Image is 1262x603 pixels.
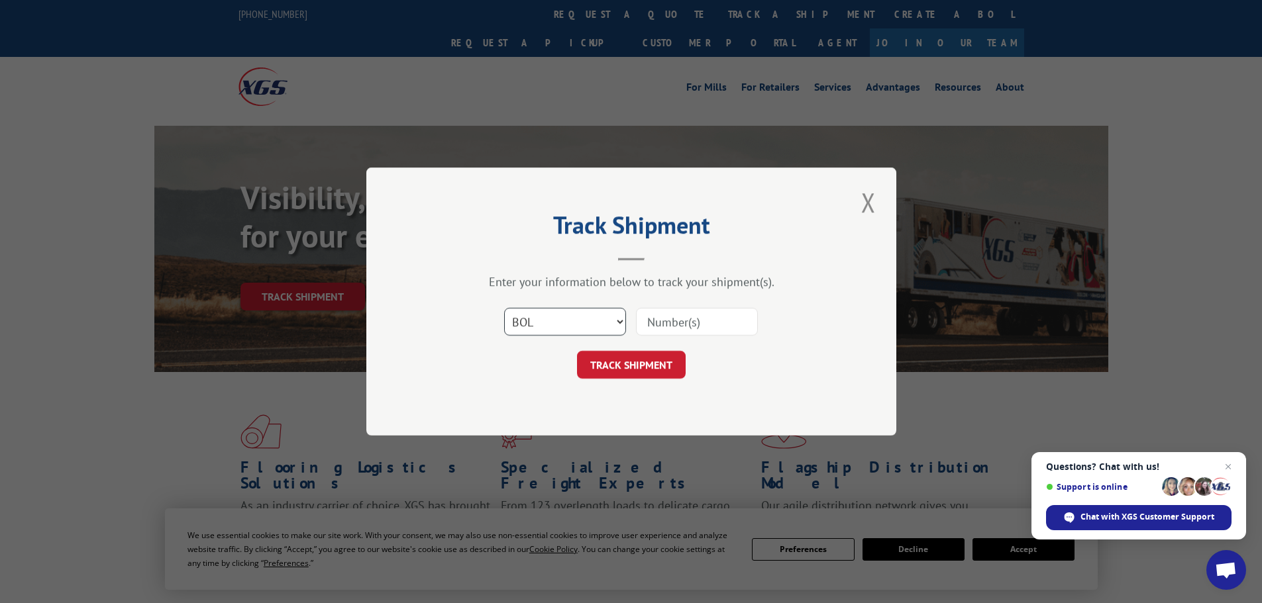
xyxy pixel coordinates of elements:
[433,216,830,241] h2: Track Shipment
[1046,461,1232,472] span: Questions? Chat with us!
[1080,511,1214,523] span: Chat with XGS Customer Support
[857,184,880,220] button: Close modal
[577,351,686,379] button: TRACK SHIPMENT
[433,274,830,289] div: Enter your information below to track your shipment(s).
[1046,505,1232,530] span: Chat with XGS Customer Support
[1046,482,1157,492] span: Support is online
[1206,550,1246,590] a: Open chat
[636,308,758,336] input: Number(s)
